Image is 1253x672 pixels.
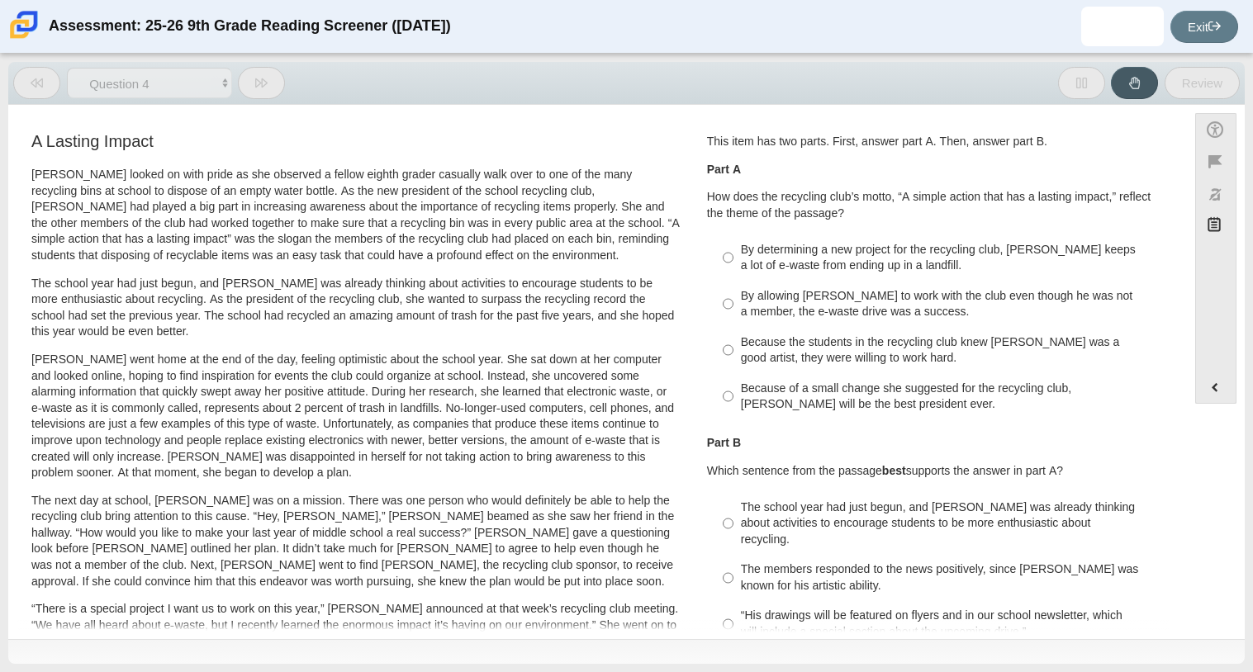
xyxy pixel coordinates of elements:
[1109,13,1136,40] img: jonathan.deleonsan.voOLog
[741,561,1158,594] div: The members responded to the news positively, since [PERSON_NAME] was known for his artistic abil...
[17,113,1179,632] div: Assessment items
[707,435,741,450] b: Part B
[1195,145,1236,177] button: Flag item
[1195,178,1236,211] button: Toggle response masking
[741,334,1158,367] div: Because the students in the recycling club knew [PERSON_NAME] was a good artist, they were willin...
[707,162,741,177] b: Part A
[31,167,680,264] p: [PERSON_NAME] looked on with pride as she observed a fellow eighth grader casually walk over to o...
[1165,67,1240,99] button: Review
[741,499,1158,548] div: The school year had just begun, and [PERSON_NAME] was already thinking about activities to encour...
[1170,11,1238,43] a: Exit
[882,463,906,478] b: best
[741,288,1158,320] div: By allowing [PERSON_NAME] to work with the club even though he was not a member, the e-waste driv...
[31,493,680,590] p: The next day at school, [PERSON_NAME] was on a mission. There was one person who would definitely...
[1195,211,1236,244] button: Notepad
[707,463,1166,480] p: Which sentence from the passage supports the answer in part A?
[741,608,1158,640] div: “His drawings will be featured on flyers and in our school newsletter, which will include a speci...
[1111,67,1158,99] button: Raise Your Hand
[49,7,451,46] div: Assessment: 25-26 9th Grade Reading Screener ([DATE])
[7,31,41,45] a: Carmen School of Science & Technology
[31,352,680,481] p: [PERSON_NAME] went home at the end of the day, feeling optimistic about the school year. She sat ...
[31,132,680,150] h3: A Lasting Impact
[741,381,1158,413] div: Because of a small change she suggested for the recycling club, [PERSON_NAME] will be the best pr...
[741,242,1158,274] div: By determining a new project for the recycling club, [PERSON_NAME] keeps a lot of e-waste from en...
[707,134,1166,150] p: This item has two parts. First, answer part A. Then, answer part B.
[31,276,680,340] p: The school year had just begun, and [PERSON_NAME] was already thinking about activities to encour...
[707,189,1166,221] p: How does the recycling club’s motto, “A simple action that has a lasting impact,” reflect the the...
[1195,113,1236,145] button: Open Accessibility Menu
[7,7,41,42] img: Carmen School of Science & Technology
[1196,371,1236,403] button: Expand menu. Displays the button labels.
